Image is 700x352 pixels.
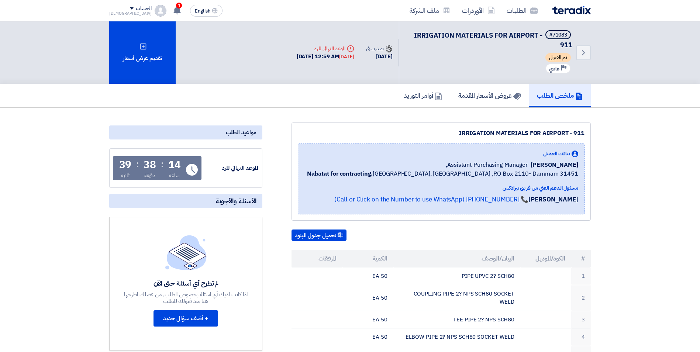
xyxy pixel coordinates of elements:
td: TEE PIPE 2? NPS SCH80 [393,311,521,328]
div: لم تطرح أي أسئلة حتى الآن [123,279,249,287]
a: الطلبات [501,2,544,19]
button: English [190,5,223,17]
span: الأسئلة والأجوبة [215,197,256,205]
a: أوامر التوريد [396,84,450,107]
a: الأوردرات [456,2,501,19]
td: 3 [571,311,591,328]
span: Assistant Purchasing Manager, [446,161,528,169]
span: [PERSON_NAME] [531,161,578,169]
td: 50 EA [342,268,393,285]
img: empty_state_list.svg [165,235,207,270]
div: [DEMOGRAPHIC_DATA] [109,11,152,15]
div: : [161,158,163,171]
h5: أوامر التوريد [404,91,442,100]
h5: IRRIGATION MATERIALS FOR AIRPORT - 911 [408,30,572,49]
div: اذا كانت لديك أي اسئلة بخصوص الطلب, من فضلك اطرحها هنا بعد قبولك للطلب [123,291,249,304]
div: 39 [119,160,132,170]
button: + أضف سؤال جديد [154,310,218,327]
th: المرفقات [292,250,342,268]
a: ملف الشركة [404,2,456,19]
span: تم القبول [545,53,571,62]
div: [DATE] [366,52,393,61]
a: ملخص الطلب [529,84,591,107]
div: صدرت في [366,45,393,52]
div: الموعد النهائي للرد [297,45,354,52]
th: # [571,250,591,268]
b: Nabatat for contracting, [307,169,373,178]
span: English [195,8,210,14]
div: دقيقة [144,172,156,179]
div: ساعة [169,172,180,179]
a: عروض الأسعار المقدمة [450,84,529,107]
div: IRRIGATION MATERIALS FOR AIRPORT - 911 [298,129,585,138]
td: 4 [571,328,591,346]
span: عادي [549,65,559,72]
td: ELBOW PIPE 2? NPS SCH80 SOCKET WELD [393,328,521,346]
th: الكمية [342,250,393,268]
td: 50 EA [342,328,393,346]
td: COUPLING PIPE 2? NPS SCH80 SOCKET WELD [393,285,521,311]
h5: عروض الأسعار المقدمة [458,91,521,100]
img: profile_test.png [155,5,166,17]
span: [GEOGRAPHIC_DATA], [GEOGRAPHIC_DATA] ,P.O Box 2110- Dammam 31451 [307,169,578,178]
button: تحميل جدول البنود [292,230,346,241]
th: البيان/الوصف [393,250,521,268]
span: IRRIGATION MATERIALS FOR AIRPORT - 911 [414,30,572,50]
div: الموعد النهائي للرد [203,164,258,172]
td: 1 [571,268,591,285]
div: [DATE] [339,53,354,61]
h5: ملخص الطلب [537,91,583,100]
td: PIPE UPVC 2? SCH80 [393,268,521,285]
div: مسئول الدعم الفني من فريق تيرادكس [307,184,578,192]
strong: [PERSON_NAME] [528,195,578,204]
div: 38 [144,160,156,170]
div: [DATE] 12:59 AM [297,52,354,61]
div: الحساب [136,6,152,12]
a: 📞 [PHONE_NUMBER] (Call or Click on the Number to use WhatsApp) [334,195,528,204]
div: ثانية [121,172,130,179]
span: بيانات العميل [543,150,570,158]
div: مواعيد الطلب [109,125,262,139]
div: #71083 [549,32,567,38]
td: 50 EA [342,285,393,311]
div: 14 [168,160,181,170]
img: Teradix logo [552,6,591,14]
td: 2 [571,285,591,311]
td: 50 EA [342,311,393,328]
div: تقديم عرض أسعار [109,21,176,84]
th: الكود/الموديل [520,250,571,268]
div: : [136,158,139,171]
span: 1 [176,3,182,8]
